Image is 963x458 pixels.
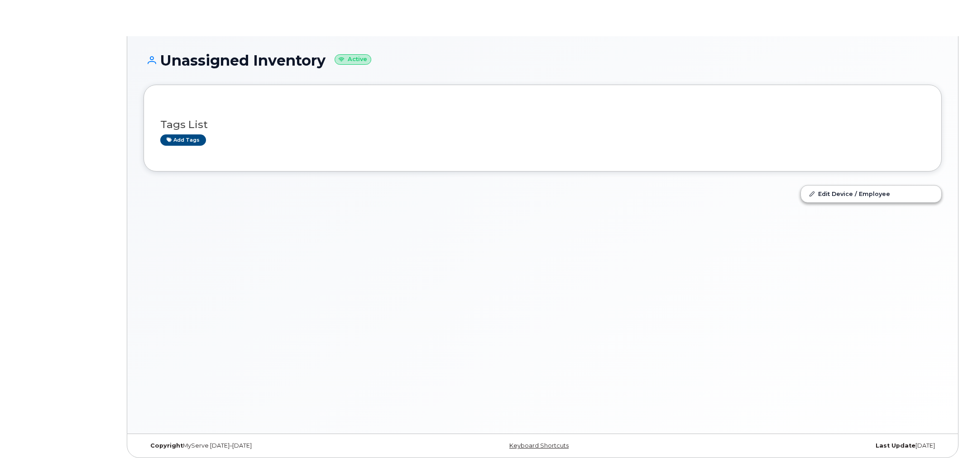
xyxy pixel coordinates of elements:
a: Edit Device / Employee [801,186,941,202]
div: [DATE] [676,442,942,449]
a: Add tags [160,134,206,146]
h1: Unassigned Inventory [144,52,942,68]
small: Active [335,54,371,65]
div: MyServe [DATE]–[DATE] [144,442,410,449]
strong: Last Update [876,442,915,449]
a: Keyboard Shortcuts [509,442,569,449]
strong: Copyright [150,442,183,449]
h3: Tags List [160,119,925,130]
